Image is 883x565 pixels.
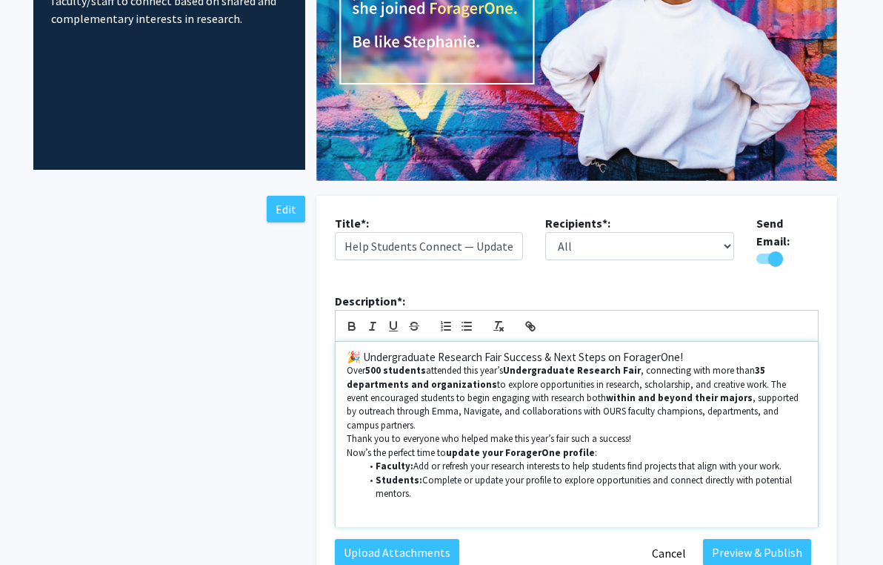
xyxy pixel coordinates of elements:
[756,250,819,268] div: Toggle
[756,216,790,248] b: Send Email:
[446,446,595,459] strong: update your ForagerOne profile
[347,351,807,364] h3: 🎉 Undergraduate Research Fair Success & Next Steps on ForagerOne!
[365,364,426,377] strong: 500 students
[347,364,767,390] strong: 35 departments and organizations
[347,432,807,446] p: Thank you to everyone who helped make this year’s fair such a success!
[347,364,807,432] p: Over attended this year’s , connecting with more than to explore opportunities in research, schol...
[11,498,63,554] iframe: Chat
[361,474,807,501] li: Complete or update your profile to explore opportunities and connect directly with potential ment...
[545,216,610,231] b: Recipients*:
[267,196,305,222] button: Edit
[335,216,369,231] b: Title*:
[503,364,641,377] strong: Undergraduate Research Fair
[335,294,405,308] b: Description*:
[361,460,807,473] li: Add or refresh your research interests to help students find projects that align with your work.
[347,446,807,460] p: Now’s the perfect time to :
[376,474,422,486] strong: Students:
[606,391,753,404] strong: within and beyond their majors
[376,460,413,472] strong: Faculty:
